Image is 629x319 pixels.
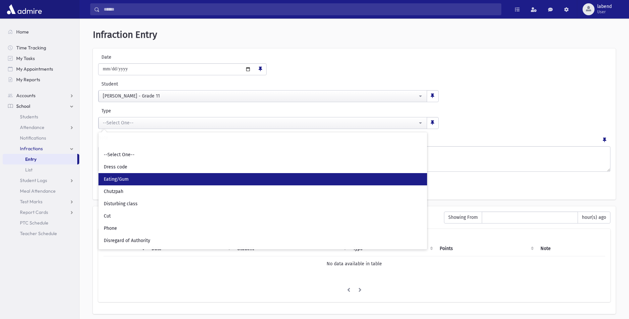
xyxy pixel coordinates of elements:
[101,136,424,147] input: Search
[20,199,42,205] span: Test Marks
[20,124,44,130] span: Attendance
[20,230,57,236] span: Teacher Schedule
[597,4,612,9] span: labend
[16,77,40,83] span: My Reports
[104,164,127,170] span: Dress code
[20,188,56,194] span: Meal Attendance
[98,212,437,218] h6: Recently Entered
[25,156,36,162] span: Entry
[20,135,46,141] span: Notifications
[25,167,32,173] span: List
[3,196,79,207] a: Test Marks
[16,45,46,51] span: Time Tracking
[3,175,79,186] a: Student Logs
[3,143,79,154] a: Infractions
[98,107,268,114] label: Type
[3,27,79,37] a: Home
[103,119,417,126] div: --Select One--
[16,55,35,61] span: My Tasks
[16,66,53,72] span: My Appointments
[104,188,123,195] span: Chutzpah
[20,146,43,152] span: Infractions
[98,90,427,102] button: Yavorsky, Baila Rochel - Grade 11
[536,241,605,256] th: Note
[98,81,325,88] label: Student
[3,228,79,239] a: Teacher Schedule
[3,186,79,196] a: Meal Attendance
[93,29,157,40] span: Infraction Entry
[20,220,48,226] span: PTC Schedule
[104,213,111,220] span: Cut
[98,54,154,61] label: Date
[3,207,79,218] a: Report Cards
[436,241,536,256] th: Points: activate to sort column ascending
[3,133,79,143] a: Notifications
[3,42,79,53] a: Time Tracking
[578,212,610,223] span: hour(s) ago
[16,103,30,109] span: School
[104,176,129,183] span: Eating/Gum
[3,111,79,122] a: Students
[103,93,417,99] div: [PERSON_NAME] - Grade 11
[98,117,427,129] button: --Select One--
[104,237,150,244] span: Disregard of Authority
[20,209,48,215] span: Report Cards
[98,134,108,144] label: Note
[16,29,29,35] span: Home
[3,154,77,164] a: Entry
[103,256,605,271] td: No data available in table
[3,164,79,175] a: List
[597,9,612,15] span: User
[5,3,43,16] img: AdmirePro
[104,201,138,207] span: Disturbing class
[3,64,79,74] a: My Appointments
[3,74,79,85] a: My Reports
[104,152,135,158] span: --Select One--
[100,3,501,15] input: Search
[20,114,38,120] span: Students
[104,225,117,232] span: Phone
[3,122,79,133] a: Attendance
[444,212,482,223] span: Showing From
[3,53,79,64] a: My Tasks
[3,218,79,228] a: PTC Schedule
[3,101,79,111] a: School
[3,90,79,101] a: Accounts
[20,177,47,183] span: Student Logs
[16,93,35,98] span: Accounts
